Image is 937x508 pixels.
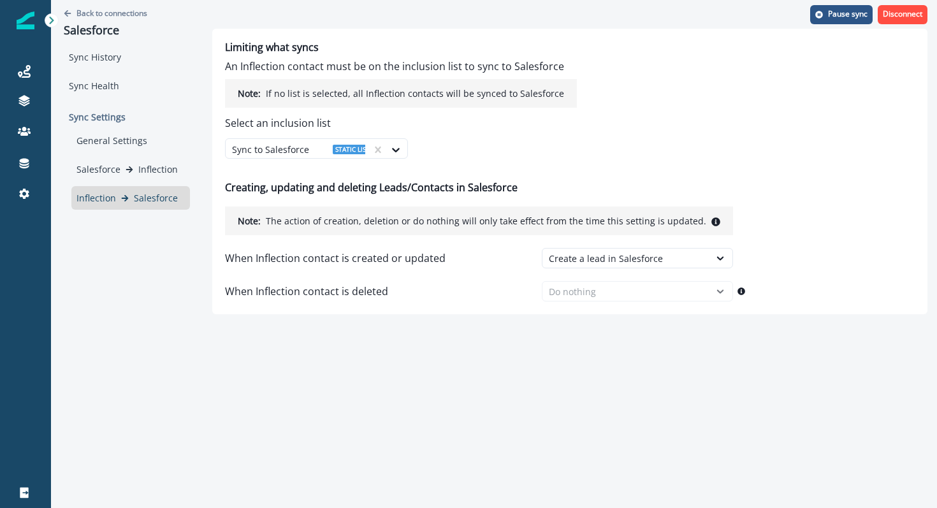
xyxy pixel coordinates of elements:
p: Salesforce [76,163,120,176]
div: Sync Health [64,74,190,98]
p: Note: [238,87,261,100]
p: Disconnect [883,10,922,18]
p: Inflection [138,163,178,176]
p: Select an inclusion list [225,115,577,131]
p: When Inflection contact is deleted [225,284,388,299]
p: The action of creation, deletion or do nothing will only take effect from the time this setting i... [266,214,706,228]
div: Create a lead in Salesforce [549,252,703,265]
p: Sync Settings [64,105,190,129]
h2: Limiting what syncs [225,41,577,54]
p: Back to connections [76,8,147,18]
img: Inflection [17,11,34,29]
button: Disconnect [878,5,927,24]
h2: Creating, updating and deleting Leads/Contacts in Salesforce [225,182,733,194]
button: Go back [64,8,147,18]
p: Inflection [76,191,116,205]
p: If no list is selected, all Inflection contacts will be synced to Salesforce [266,87,564,100]
p: Salesforce [134,191,178,205]
p: Note: [238,214,261,228]
p: Salesforce [64,24,190,38]
div: Sync History [64,45,190,69]
p: When Inflection contact is created or updated [225,250,446,266]
button: Pause sync [810,5,873,24]
div: General Settings [71,129,190,152]
p: An Inflection contact must be on the inclusion list to sync to Salesforce [225,59,577,74]
p: Pause sync [828,10,868,18]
